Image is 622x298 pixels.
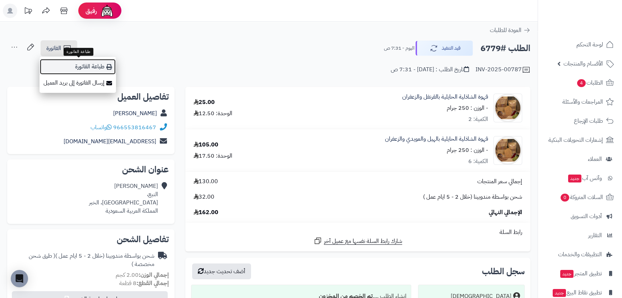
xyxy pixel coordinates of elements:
span: الإجمالي النهائي [489,208,522,217]
a: الطلبات4 [542,74,618,91]
span: تطبيق نقاط البيع [552,288,602,298]
span: التطبيقات والخدمات [558,249,602,259]
a: تطبيق المتجرجديد [542,265,618,282]
span: ( طرق شحن مخصصة ) [29,252,154,268]
div: طباعة الفاتورة [64,48,93,56]
a: قهوة الشاذلية الحايلية بالقرنفل والزعفران [402,93,488,101]
div: [PERSON_NAME] النبع، [GEOGRAPHIC_DATA]، الخبر المملكة العربية السعودية [89,182,158,215]
small: - الوزن : 250 جرام [447,104,488,112]
a: طباعة الفاتورة [40,59,116,75]
div: تاريخ الطلب : [DATE] - 7:31 ص [391,66,469,74]
span: وآتس آب [567,173,602,183]
span: شحن بواسطة مندوبينا (خلال 2 - 5 ايام عمل ) [423,193,522,201]
h2: تفاصيل الشحن [13,235,169,244]
span: 162.00 [194,208,218,217]
div: الوحدة: 17.50 [194,152,232,160]
span: التقارير [588,230,602,240]
div: الكمية: 2 [468,115,488,123]
span: 130.00 [194,177,218,186]
span: جديد [553,289,566,297]
span: جديد [560,270,574,278]
img: 1704009880-WhatsApp%20Image%202023-12-31%20at%209.42.12%20AM%20(1)-90x90.jpeg [494,136,522,165]
span: لوحة التحكم [576,40,603,50]
img: logo-2.png [573,18,615,33]
small: 8 قطعة [119,279,169,288]
span: الطلبات [576,78,603,88]
a: [PERSON_NAME] [113,109,157,118]
span: 32.00 [194,193,214,201]
img: 1704010650-WhatsApp%20Image%202023-12-31%20at%209.42.12%20AM%20(1)-90x90.jpeg [494,94,522,122]
div: الوحدة: 12.50 [194,109,232,118]
span: جديد [568,175,581,182]
small: اليوم - 7:31 ص [384,45,414,52]
div: رابط السلة [188,228,528,236]
small: 2.00 كجم [116,271,169,279]
a: إشعارات التحويلات البنكية [542,131,618,149]
span: إجمالي سعر المنتجات [477,177,522,186]
a: المراجعات والأسئلة [542,93,618,110]
a: قهوة الشاذلية الحايلية بالهيل والعويدي والزعفران [385,135,488,143]
a: السلات المتروكة0 [542,189,618,206]
span: العملاء [588,154,602,164]
div: INV-2025-00787 [475,66,530,74]
span: إشعارات التحويلات البنكية [548,135,603,145]
a: التقارير [542,227,618,244]
a: التطبيقات والخدمات [542,246,618,263]
a: إرسال الفاتورة إلى بريد العميل [40,75,116,91]
span: العودة للطلبات [490,26,521,35]
h2: الطلب #6779 [481,41,530,56]
span: رفيق [85,6,97,15]
span: الفاتورة [46,44,61,53]
div: الكمية: 6 [468,157,488,166]
span: الأقسام والمنتجات [563,59,603,69]
h3: سجل الطلب [482,267,525,276]
img: ai-face.png [100,4,114,18]
a: شارك رابط السلة نفسها مع عميل آخر [314,236,402,245]
a: طلبات الإرجاع [542,112,618,130]
button: قيد التنفيذ [416,41,473,56]
div: Open Intercom Messenger [11,270,28,287]
a: العودة للطلبات [490,26,530,35]
span: 4 [577,79,586,87]
strong: إجمالي القطع: [136,279,169,288]
span: أدوات التسويق [571,211,602,221]
a: تحديثات المنصة [19,4,37,20]
span: المراجعات والأسئلة [562,97,603,107]
a: 966553816467 [113,123,156,132]
span: طلبات الإرجاع [574,116,603,126]
a: [EMAIL_ADDRESS][DOMAIN_NAME] [64,137,156,146]
small: - الوزن : 250 جرام [447,146,488,154]
a: الفاتورة [41,40,77,56]
div: شحن بواسطة مندوبينا (خلال 2 - 5 ايام عمل ) [13,252,154,268]
span: شارك رابط السلة نفسها مع عميل آخر [324,237,402,245]
span: السلات المتروكة [560,192,603,202]
a: أدوات التسويق [542,208,618,225]
div: 105.00 [194,141,218,149]
a: العملاء [542,150,618,168]
h2: تفاصيل العميل [13,92,169,101]
a: وآتس آبجديد [542,170,618,187]
strong: إجمالي الوزن: [139,271,169,279]
h2: عنوان الشحن [13,165,169,174]
button: أضف تحديث جديد [192,263,251,279]
a: واتساب [90,123,112,132]
span: 0 [561,194,569,202]
span: تطبيق المتجر [560,268,602,279]
div: 25.00 [194,98,215,107]
a: لوحة التحكم [542,36,618,53]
